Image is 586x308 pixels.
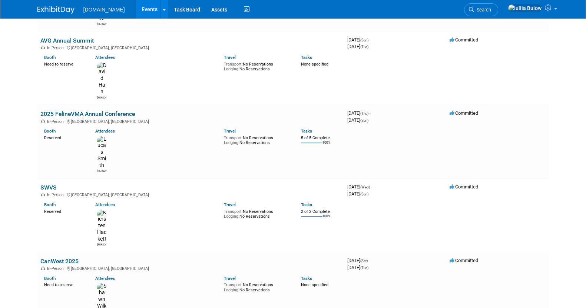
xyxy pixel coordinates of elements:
[224,282,243,287] span: Transport:
[224,288,239,292] span: Lodging:
[347,191,368,197] span: [DATE]
[40,118,341,124] div: [GEOGRAPHIC_DATA], [GEOGRAPHIC_DATA]
[301,135,341,141] div: 5 of 5 Complete
[95,202,115,207] a: Attendees
[450,184,478,190] span: Committed
[97,168,106,173] div: Lucas Smith
[370,110,371,116] span: -
[44,55,56,60] a: Booth
[47,119,66,124] span: In-Person
[40,191,341,197] div: [GEOGRAPHIC_DATA], [GEOGRAPHIC_DATA]
[41,46,45,49] img: In-Person Event
[224,128,236,134] a: Travel
[44,134,85,141] div: Reserved
[37,6,75,14] img: ExhibitDay
[360,266,368,270] span: (Tue)
[44,281,85,288] div: Need to reserve
[370,37,371,43] span: -
[97,136,106,169] img: Lucas Smith
[40,110,135,117] a: 2025 FelineVMA Annual Conference
[360,118,368,123] span: (Sun)
[44,276,56,281] a: Booth
[44,208,85,214] div: Reserved
[40,37,94,44] a: AVG Annual Summit
[83,7,125,13] span: [DOMAIN_NAME]
[41,266,45,270] img: In-Person Event
[301,209,341,214] div: 2 of 2 Complete
[47,192,66,197] span: In-Person
[450,258,478,263] span: Committed
[347,44,368,49] span: [DATE]
[347,265,368,270] span: [DATE]
[474,7,491,13] span: Search
[224,202,236,207] a: Travel
[301,128,312,134] a: Tasks
[301,282,328,287] span: None specified
[464,3,498,16] a: Search
[322,141,331,151] td: 100%
[347,258,370,263] span: [DATE]
[44,202,56,207] a: Booth
[47,46,66,50] span: In-Person
[95,276,115,281] a: Attendees
[371,184,372,190] span: -
[360,185,370,189] span: (Wed)
[224,55,236,60] a: Travel
[224,214,239,219] span: Lodging:
[301,62,328,67] span: None specified
[97,95,106,100] div: David Han
[97,210,106,242] img: Kiersten Hackett
[224,209,243,214] span: Transport:
[360,38,368,42] span: (Sun)
[224,134,290,145] div: No Reservations No Reservations
[347,37,371,43] span: [DATE]
[41,192,45,196] img: In-Person Event
[360,259,368,263] span: (Sat)
[97,62,106,95] img: David Han
[347,184,372,190] span: [DATE]
[322,214,331,224] td: 100%
[301,276,312,281] a: Tasks
[44,60,85,67] div: Need to reserve
[224,281,290,292] div: No Reservations No Reservations
[41,119,45,123] img: In-Person Event
[360,192,368,196] span: (Sun)
[224,276,236,281] a: Travel
[347,117,368,123] span: [DATE]
[450,110,478,116] span: Committed
[347,110,371,116] span: [DATE]
[224,140,239,145] span: Lodging:
[224,60,290,72] div: No Reservations No Reservations
[44,128,56,134] a: Booth
[40,44,341,50] div: [GEOGRAPHIC_DATA], [GEOGRAPHIC_DATA]
[97,242,106,247] div: Kiersten Hackett
[95,128,115,134] a: Attendees
[47,266,66,271] span: In-Person
[508,4,542,12] img: Iuliia Bulow
[301,202,312,207] a: Tasks
[40,258,79,265] a: CanWest 2025
[360,111,368,115] span: (Thu)
[97,21,106,26] div: Shawn Wilkie
[450,37,478,43] span: Committed
[224,67,239,71] span: Lodging:
[40,184,57,191] a: SWVS
[224,208,290,219] div: No Reservations No Reservations
[360,45,368,49] span: (Tue)
[369,258,370,263] span: -
[224,135,243,140] span: Transport:
[95,55,115,60] a: Attendees
[224,62,243,67] span: Transport:
[301,55,312,60] a: Tasks
[40,265,341,271] div: [GEOGRAPHIC_DATA], [GEOGRAPHIC_DATA]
